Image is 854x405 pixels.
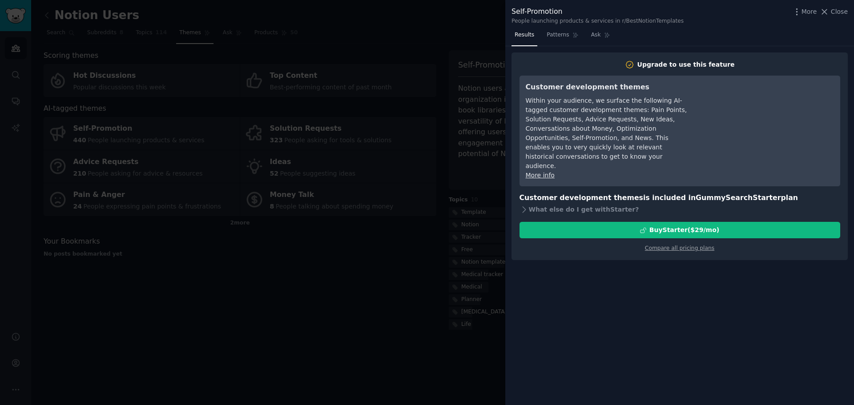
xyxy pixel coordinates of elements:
h3: Customer development themes [526,82,688,93]
a: Compare all pricing plans [645,245,714,251]
button: Close [820,7,848,16]
div: Within your audience, we surface the following AI-tagged customer development themes: Pain Points... [526,96,688,171]
button: BuyStarter($29/mo) [520,222,840,238]
iframe: YouTube video player [701,82,834,148]
button: More [792,7,817,16]
span: Ask [591,31,601,39]
span: Results [515,31,534,39]
div: Self-Promotion [512,6,684,17]
span: GummySearch Starter [696,193,781,202]
div: What else do I get with Starter ? [520,203,840,216]
div: Upgrade to use this feature [637,60,735,69]
a: Ask [588,28,613,46]
span: Patterns [547,31,569,39]
h3: Customer development themes is included in plan [520,192,840,204]
span: More [802,7,817,16]
a: Patterns [544,28,581,46]
div: Buy Starter ($ 29 /mo ) [649,225,719,235]
a: More info [526,172,555,179]
div: People launching products & services in r/BestNotionTemplates [512,17,684,25]
span: Close [831,7,848,16]
a: Results [512,28,537,46]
